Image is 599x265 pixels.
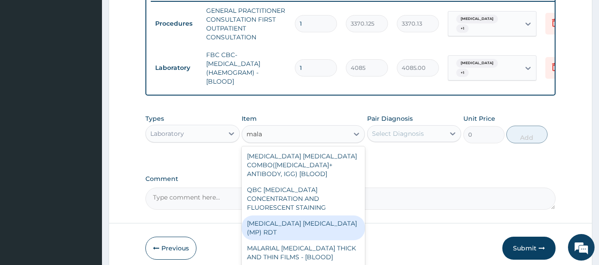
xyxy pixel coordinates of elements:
[463,114,495,123] label: Unit Price
[242,182,365,215] div: QBC [MEDICAL_DATA] CONCENTRATION AND FLUORESCENT STAINING
[456,59,498,68] span: [MEDICAL_DATA]
[506,126,548,143] button: Add
[151,60,202,76] td: Laboratory
[145,175,556,183] label: Comment
[145,237,196,260] button: Previous
[372,129,424,138] div: Select Diagnosis
[46,50,149,61] div: Chat with us now
[242,114,257,123] label: Item
[16,44,36,66] img: d_794563401_company_1708531726252_794563401
[242,215,365,240] div: [MEDICAL_DATA] [MEDICAL_DATA] (MP) RDT
[202,2,290,46] td: GENERAL PRACTITIONER CONSULTATION FIRST OUTPATIENT CONSULTATION
[145,4,167,26] div: Minimize live chat window
[4,173,169,204] textarea: Type your message and hit 'Enter'
[145,115,164,123] label: Types
[51,77,122,167] span: We're online!
[367,114,413,123] label: Pair Diagnosis
[502,237,556,260] button: Submit
[242,148,365,182] div: [MEDICAL_DATA] [MEDICAL_DATA] COMBO([MEDICAL_DATA]+ ANTIBODY, IGG) [BLOOD]
[456,24,469,33] span: + 1
[456,69,469,77] span: + 1
[202,46,290,90] td: FBC CBC-[MEDICAL_DATA] (HAEMOGRAM) - [BLOOD]
[242,240,365,265] div: MALARIAL [MEDICAL_DATA] THICK AND THIN FILMS - [BLOOD]
[456,15,498,23] span: [MEDICAL_DATA]
[150,129,184,138] div: Laboratory
[151,15,202,32] td: Procedures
